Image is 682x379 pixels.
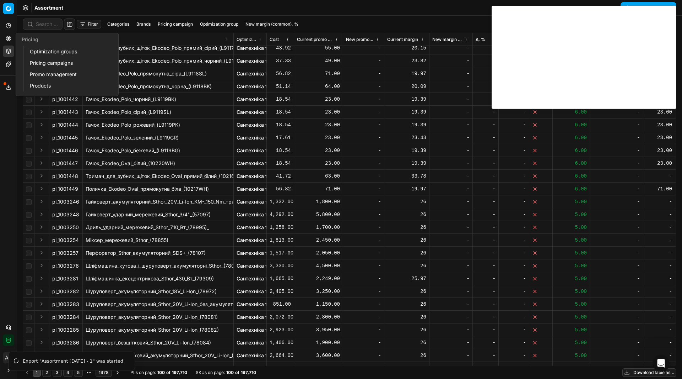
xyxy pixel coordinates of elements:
[432,57,470,64] div: -
[226,370,234,375] strong: 100
[270,288,291,295] div: 2,405.00
[387,134,426,141] div: 23.43
[237,37,256,42] span: Optimization group
[476,147,496,154] div: -
[346,173,381,180] div: -
[646,288,672,295] div: -
[52,211,79,218] span: pl_1003248
[387,121,426,128] div: 19.39
[86,288,231,295] div: Шуруповерт_акумуляторний_Sthor_18V_Li-Ion_(78972)
[36,21,58,28] input: Search by SKU or title
[297,262,340,269] div: 4,500.00
[556,121,587,128] div: 6.00
[297,96,340,103] div: 23.00
[432,96,470,103] div: -
[77,20,101,28] button: Filter
[113,368,122,377] button: Go to next page
[646,198,672,205] div: -
[593,198,640,205] div: -
[502,109,526,116] div: -
[237,339,290,346] a: Сантехніка та ремонт
[646,185,672,193] div: 71.00
[270,83,291,90] div: 51.14
[22,36,38,42] span: Pricing
[86,134,231,141] div: Гачок_Ekodeo_Polo_зелений_(L9119GR)
[346,37,374,42] span: New promo price
[432,121,470,128] div: -
[237,121,290,128] a: Сантехніка та ремонт
[237,301,290,308] a: Сантехніка та ремонт
[37,351,46,359] button: Expand
[74,368,83,377] button: 5
[237,83,290,90] a: Сантехніка та ремонт
[593,249,640,257] div: -
[52,134,78,141] span: pl_1001445
[37,172,46,180] button: Expand
[297,109,340,116] div: 23.00
[52,262,79,269] span: pl_1003276
[237,109,290,116] a: Сантехніка та ремонт
[237,249,290,257] a: Сантехніка та ремонт
[502,288,526,295] div: -
[476,198,496,205] div: -
[37,325,46,334] button: Expand
[37,197,46,206] button: Expand
[621,2,676,14] button: Download report
[476,44,496,52] div: -
[237,134,290,141] a: Сантехніка та ремонт
[37,210,46,219] button: Expand
[556,249,587,257] div: 5.00
[86,237,231,244] div: Міксер_мережевий_Sthor_(78855)
[3,352,14,363] span: АП
[387,109,426,116] div: 19.39
[297,83,340,90] div: 64.00
[37,223,46,231] button: Expand
[52,109,78,116] span: pl_1001443
[346,83,381,90] div: -
[86,211,231,218] div: Гайковерт_ударний_мережевий_Sthor_3/4"_(57097)
[476,237,496,244] div: -
[346,109,381,116] div: -
[432,288,470,295] div: -
[346,147,381,154] div: -
[476,288,496,295] div: -
[237,352,290,359] a: Сантехніка та ремонт
[86,109,231,116] div: Гачок_Ekodeo_Polo_сірий_(L9119SL)
[157,370,165,375] strong: 100
[270,173,291,180] div: 41.72
[646,262,672,269] div: -
[593,185,640,193] div: -
[476,37,485,42] span: Δ, %
[237,198,290,205] a: Сантехніка та ремонт
[646,237,672,244] div: -
[297,288,340,295] div: 3,250.00
[297,160,340,167] div: 23.00
[297,211,340,218] div: 5,800.00
[270,37,279,42] span: Cost
[297,147,340,154] div: 23.00
[432,147,470,154] div: -
[432,211,470,218] div: -
[476,121,496,128] div: -
[502,185,526,193] div: -
[37,287,46,295] button: Expand
[172,370,187,375] strong: 197,710
[476,109,496,116] div: -
[270,70,291,77] div: 56.82
[556,173,587,180] div: 6.00
[86,224,231,231] div: Дриль_ударний_мережевий_Sthor_710_Вт_(78995)_
[346,249,381,257] div: -
[37,300,46,308] button: Expand
[387,44,426,52] div: 20.15
[96,368,112,377] button: 1978
[653,355,670,372] iframe: Intercom live chat
[346,198,381,205] div: -
[243,20,301,28] button: New margin (common), %
[52,249,79,257] span: pl_1003257
[241,370,256,375] strong: 197,710
[237,147,290,154] a: Сантехніка та ремонт
[646,211,672,218] div: -
[52,288,79,295] span: pl_1003282
[52,237,79,244] span: pl_1003254
[622,368,676,377] button: Download table as...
